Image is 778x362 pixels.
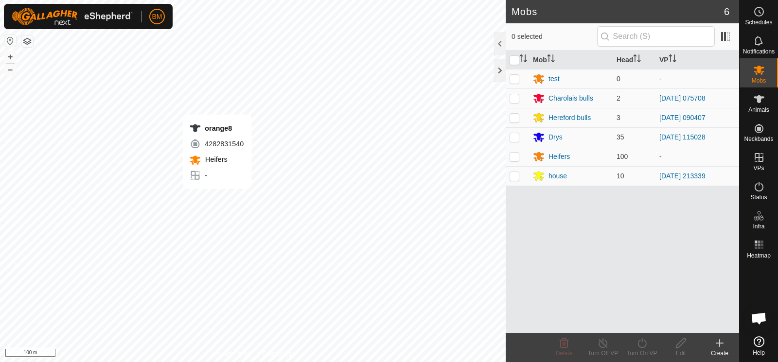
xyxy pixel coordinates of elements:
div: Drys [548,132,563,142]
span: Status [750,194,767,200]
span: Delete [556,350,573,357]
td: - [655,69,739,88]
span: 0 selected [512,32,597,42]
a: [DATE] 115028 [659,133,706,141]
span: Heatmap [747,253,771,259]
a: [DATE] 213339 [659,172,706,180]
span: VPs [753,165,764,171]
p-sorticon: Activate to sort [519,56,527,64]
span: Help [753,350,765,356]
span: Infra [753,224,764,229]
img: Gallagher Logo [12,8,133,25]
span: 2 [617,94,620,102]
span: 100 [617,153,628,160]
input: Search (S) [597,26,715,47]
button: Reset Map [4,35,16,47]
p-sorticon: Activate to sort [669,56,676,64]
div: Hereford bulls [548,113,591,123]
div: orange8 [189,122,244,134]
span: Notifications [743,49,775,54]
a: [DATE] 075708 [659,94,706,102]
div: house [548,171,567,181]
div: test [548,74,560,84]
div: Edit [661,349,700,358]
div: Turn On VP [622,349,661,358]
span: 0 [617,75,620,83]
th: VP [655,51,739,69]
span: Heifers [203,155,227,163]
button: Map Layers [21,35,33,47]
span: 10 [617,172,624,180]
a: [DATE] 090407 [659,114,706,121]
div: Create [700,349,739,358]
span: Mobs [752,78,766,84]
th: Mob [529,51,613,69]
div: Turn Off VP [583,349,622,358]
div: Charolais bulls [548,93,593,103]
th: Head [613,51,655,69]
p-sorticon: Activate to sort [633,56,641,64]
div: 4282831540 [189,138,244,150]
button: + [4,51,16,63]
span: 3 [617,114,620,121]
div: Heifers [548,152,570,162]
h2: Mobs [512,6,724,17]
td: - [655,147,739,166]
span: Schedules [745,19,772,25]
a: Help [740,332,778,360]
div: - [189,170,244,181]
span: 35 [617,133,624,141]
span: BM [152,12,162,22]
span: Neckbands [744,136,773,142]
span: 6 [724,4,729,19]
span: Animals [748,107,769,113]
a: Open chat [744,304,774,333]
a: Contact Us [263,349,291,358]
button: – [4,64,16,75]
a: Privacy Policy [214,349,251,358]
p-sorticon: Activate to sort [547,56,555,64]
